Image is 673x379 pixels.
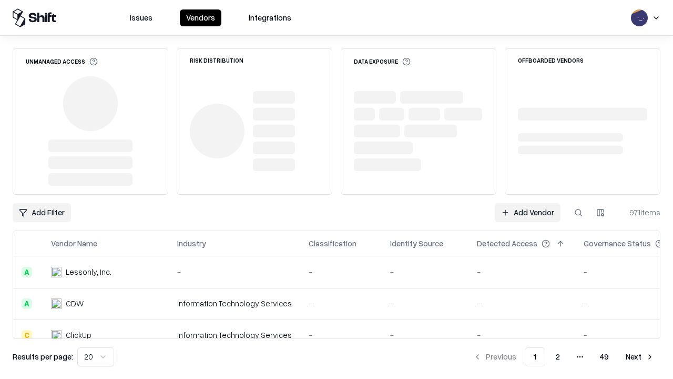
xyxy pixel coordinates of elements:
[22,267,32,277] div: A
[13,351,73,362] p: Results per page:
[525,347,545,366] button: 1
[190,57,243,63] div: Risk Distribution
[477,238,537,249] div: Detected Access
[309,298,373,309] div: -
[180,9,221,26] button: Vendors
[477,330,567,341] div: -
[13,203,71,222] button: Add Filter
[26,57,98,66] div: Unmanaged Access
[390,330,460,341] div: -
[309,238,356,249] div: Classification
[390,266,460,277] div: -
[477,298,567,309] div: -
[619,347,660,366] button: Next
[390,238,443,249] div: Identity Source
[495,203,560,222] a: Add Vendor
[618,207,660,218] div: 971 items
[66,298,84,309] div: CDW
[309,266,373,277] div: -
[477,266,567,277] div: -
[309,330,373,341] div: -
[51,267,62,277] img: Lessonly, Inc.
[51,298,62,309] img: CDW
[390,298,460,309] div: -
[584,238,651,249] div: Governance Status
[354,57,411,66] div: Data Exposure
[518,57,584,63] div: Offboarded Vendors
[177,330,292,341] div: Information Technology Services
[177,266,292,277] div: -
[66,266,111,277] div: Lessonly, Inc.
[177,238,206,249] div: Industry
[51,238,97,249] div: Vendor Name
[22,298,32,309] div: A
[592,347,617,366] button: 49
[242,9,298,26] button: Integrations
[51,330,62,341] img: ClickUp
[124,9,159,26] button: Issues
[547,347,568,366] button: 2
[66,330,91,341] div: ClickUp
[177,298,292,309] div: Information Technology Services
[22,330,32,341] div: C
[467,347,660,366] nav: pagination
